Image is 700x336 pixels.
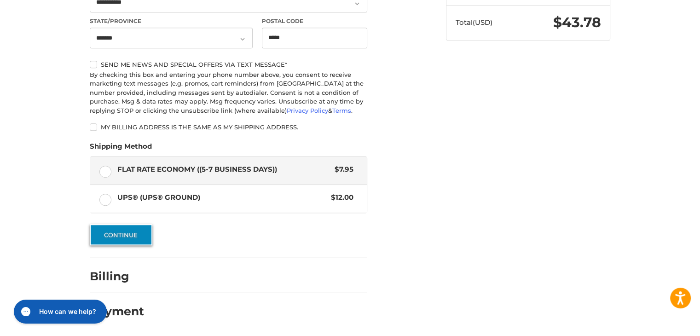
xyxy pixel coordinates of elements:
[287,107,328,114] a: Privacy Policy
[90,141,152,156] legend: Shipping Method
[90,224,152,245] button: Continue
[117,192,327,203] span: UPS® (UPS® Ground)
[90,61,367,68] label: Send me news and special offers via text message*
[9,296,109,327] iframe: Gorgias live chat messenger
[326,192,353,203] span: $12.00
[90,123,367,131] label: My billing address is the same as my shipping address.
[90,17,253,25] label: State/Province
[262,17,368,25] label: Postal Code
[117,164,330,175] span: Flat Rate Economy ((5-7 Business Days))
[90,70,367,116] div: By checking this box and entering your phone number above, you consent to receive marketing text ...
[330,164,353,175] span: $7.95
[553,14,601,31] span: $43.78
[90,269,144,284] h2: Billing
[332,107,351,114] a: Terms
[90,304,144,319] h2: Payment
[456,18,492,27] span: Total (USD)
